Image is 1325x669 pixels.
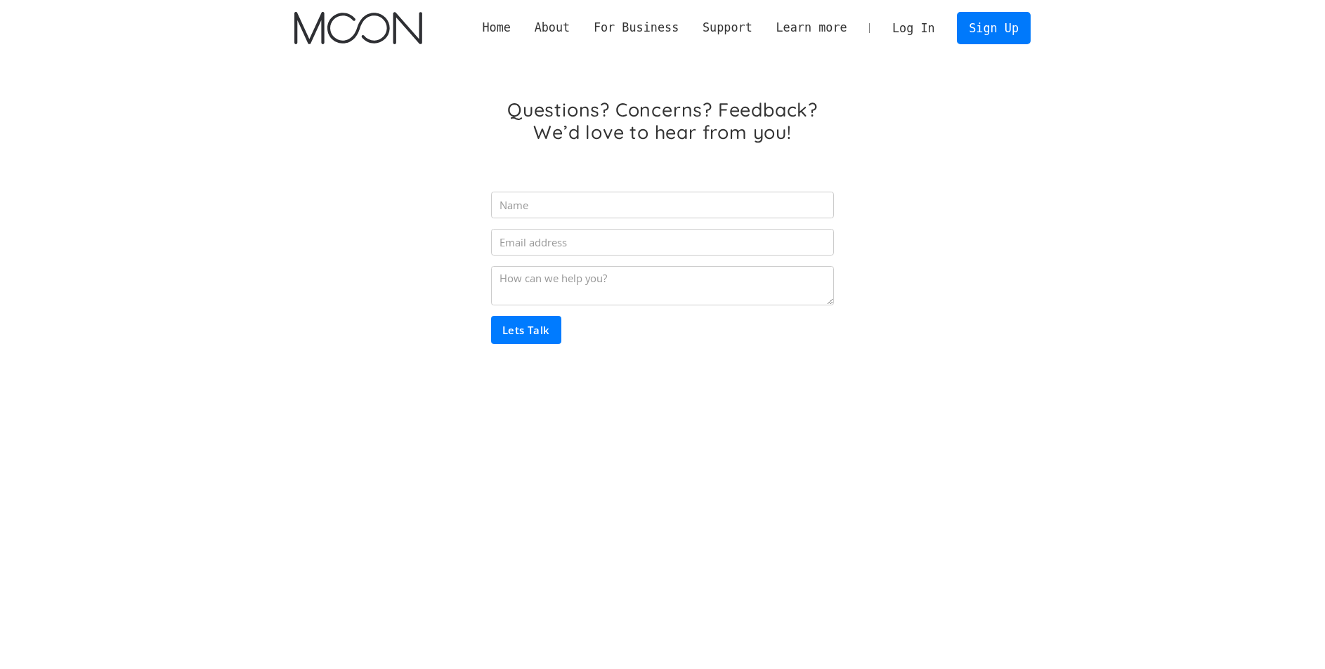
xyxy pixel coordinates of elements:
[691,19,764,37] div: Support
[491,192,834,218] input: Name
[523,19,582,37] div: About
[764,19,859,37] div: Learn more
[535,19,570,37] div: About
[491,229,834,256] input: Email address
[776,19,847,37] div: Learn more
[703,19,752,37] div: Support
[491,98,834,143] h1: Questions? Concerns? Feedback? We’d love to hear from you!
[471,19,523,37] a: Home
[594,19,679,37] div: For Business
[491,316,561,344] input: Lets Talk
[880,13,946,44] a: Log In
[294,12,422,44] img: Moon Logo
[582,19,691,37] div: For Business
[491,182,834,344] form: Email Form
[294,12,422,44] a: home
[957,12,1030,44] a: Sign Up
